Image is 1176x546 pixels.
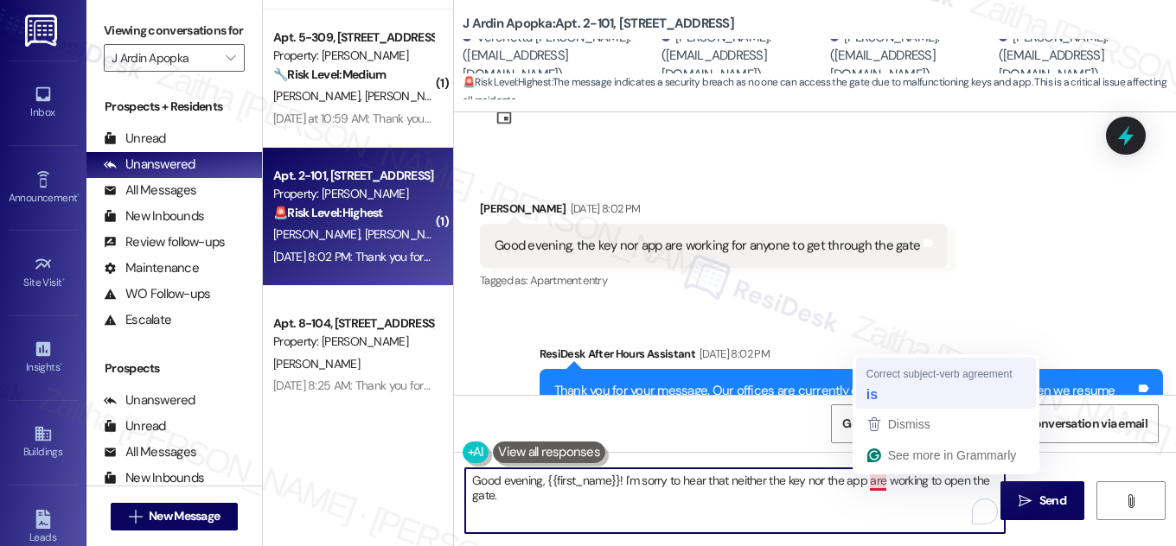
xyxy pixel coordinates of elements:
[273,185,433,203] div: Property: [PERSON_NAME]
[695,345,770,363] div: [DATE] 8:02 PM
[112,44,217,72] input: All communities
[104,417,166,435] div: Unread
[25,15,61,47] img: ResiDesk Logo
[273,314,433,333] div: Apt. 8-104, [STREET_ADDRESS]
[661,29,826,84] div: [PERSON_NAME]. ([EMAIL_ADDRESS][DOMAIN_NAME])
[104,233,225,251] div: Review follow-ups
[982,404,1159,443] button: Share Conversation via email
[104,259,199,277] div: Maintenance
[830,29,994,84] div: [PERSON_NAME]. ([EMAIL_ADDRESS][DOMAIN_NAME])
[463,29,657,84] div: Verchetta [PERSON_NAME]. ([EMAIL_ADDRESS][DOMAIN_NAME])
[540,345,1164,369] div: ResiDesk After Hours Assistant
[1039,492,1066,510] span: Send
[566,200,641,218] div: [DATE] 8:02 PM
[365,226,457,242] span: [PERSON_NAME]
[149,507,220,525] span: New Message
[9,419,78,466] a: Buildings
[86,98,262,116] div: Prospects + Residents
[495,237,920,255] div: Good evening, the key nor app are working for anyone to get through the gate
[530,273,607,288] span: Apartment entry
[273,356,360,371] span: [PERSON_NAME]
[104,469,204,487] div: New Inbounds
[273,167,433,185] div: Apt. 2-101, [STREET_ADDRESS]
[273,88,365,104] span: [PERSON_NAME]
[480,200,948,224] div: [PERSON_NAME]
[842,415,962,433] span: Get Conversation Link
[1000,481,1084,520] button: Send
[104,443,196,461] div: All Messages
[273,226,365,242] span: [PERSON_NAME]
[129,510,142,524] i: 
[9,79,78,126] a: Inbox
[104,391,195,409] div: Unanswered
[9,334,78,381] a: Insights •
[111,503,239,530] button: New Message
[831,404,973,443] button: Get Conversation Link
[104,207,204,225] div: New Inbounds
[999,29,1163,84] div: [PERSON_NAME]. ([EMAIL_ADDRESS][DOMAIN_NAME])
[1019,494,1032,508] i: 
[1124,494,1137,508] i: 
[463,75,552,89] strong: 🚨 Risk Level: Highest
[273,333,433,351] div: Property: [PERSON_NAME]
[463,73,1176,111] span: : The message indicates a security breach as no one can access the gate due to malfunctioning key...
[226,51,235,65] i: 
[104,130,166,148] div: Unread
[465,468,1005,533] textarea: To enrich screen reader interactions, please activate Accessibility in Grammarly extension settings
[104,17,245,44] label: Viewing conversations for
[554,382,1136,419] div: Thank you for your message. Our offices are currently closed, but we will contact you when we res...
[60,359,62,371] span: •
[77,189,80,201] span: •
[273,29,433,47] div: Apt. 5-309, [STREET_ADDRESS]
[104,285,210,303] div: WO Follow-ups
[273,47,433,65] div: Property: [PERSON_NAME]
[104,181,196,200] div: All Messages
[994,415,1147,433] span: Share Conversation via email
[463,15,734,33] b: J Ardin Apopka: Apt. 2-101, [STREET_ADDRESS]
[480,268,948,293] div: Tagged as:
[9,250,78,296] a: Site Visit •
[104,156,195,174] div: Unanswered
[62,274,65,286] span: •
[273,67,386,82] strong: 🔧 Risk Level: Medium
[86,359,262,378] div: Prospects
[104,311,171,329] div: Escalate
[273,205,383,220] strong: 🚨 Risk Level: Highest
[365,88,451,104] span: [PERSON_NAME]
